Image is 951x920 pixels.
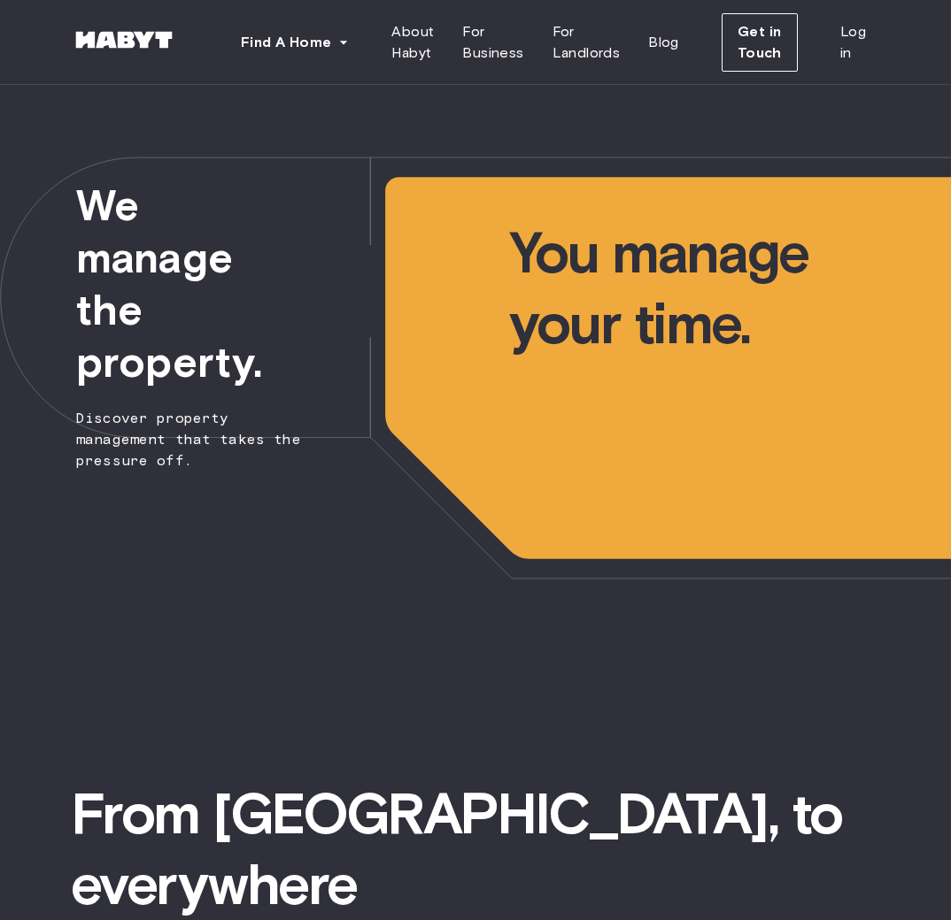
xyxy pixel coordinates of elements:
[634,14,693,71] a: Blog
[826,14,880,71] a: Log in
[71,31,177,49] img: Habyt
[71,778,880,920] span: From [GEOGRAPHIC_DATA], to everywhere
[737,21,783,64] span: Get in Touch
[462,21,523,64] span: For Business
[538,14,635,71] a: For Landlords
[241,32,331,53] span: Find A Home
[227,25,363,60] button: Find A Home
[722,13,798,72] button: Get in Touch
[553,21,621,64] span: For Landlords
[648,32,679,53] span: Blog
[840,21,866,64] span: Log in
[391,21,434,64] span: About Habyt
[448,14,537,71] a: For Business
[377,14,448,71] a: About Habyt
